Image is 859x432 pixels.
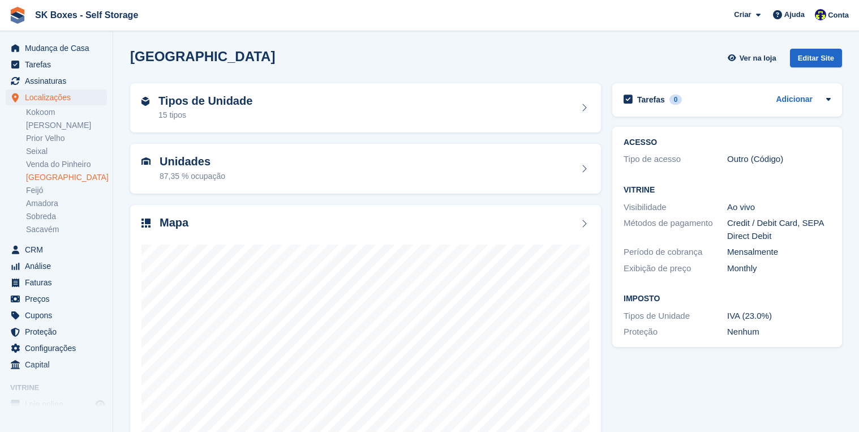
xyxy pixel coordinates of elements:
a: Tipos de Unidade 15 tipos [130,83,601,133]
a: menu [6,396,107,412]
img: Rita Ferreira [815,9,826,20]
div: Monthly [727,262,831,275]
span: Vitrine [10,382,113,393]
div: 87,35 % ocupação [160,170,225,182]
h2: Tipos de Unidade [158,95,252,108]
span: Preços [25,291,93,307]
img: map-icn-33ee37083ee616e46c38cad1a60f524a97daa1e2b2c8c0bc3eb3415660979fc1.svg [141,219,151,228]
span: Proteção [25,324,93,340]
h2: [GEOGRAPHIC_DATA] [130,49,275,64]
h2: Imposto [624,294,831,303]
a: Sacavém [26,224,107,235]
h2: Tarefas [637,95,665,105]
h2: Unidades [160,155,225,168]
div: Métodos de pagamento [624,217,727,242]
div: 0 [669,95,682,105]
a: Venda do Pinheiro [26,159,107,170]
a: menu [6,307,107,323]
span: Ajuda [784,9,805,20]
a: Unidades 87,35 % ocupação [130,144,601,194]
div: Proteção [624,326,727,339]
div: Mensalmente [727,246,831,259]
div: Tipos de Unidade [624,310,727,323]
a: Loja de pré-visualização [93,397,107,411]
span: Localizações [25,89,93,105]
img: unit-type-icn-2b2737a686de81e16bb02015468b77c625bbabd49415b5ef34ead5e3b44a266d.svg [141,97,149,106]
a: menu [6,291,107,307]
a: SK Boxes - Self Storage [31,6,143,24]
h2: Vitrine [624,186,831,195]
span: Faturas [25,275,93,290]
img: stora-icon-8386f47178a22dfd0bd8f6a31ec36ba5ce8667c1dd55bd0f319d3a0aa187defe.svg [9,7,26,24]
span: Tarefas [25,57,93,72]
a: Kokoom [26,107,107,118]
h2: ACESSO [624,138,831,147]
div: Período de cobrança [624,246,727,259]
span: Loja online [25,396,93,412]
a: menu [6,89,107,105]
div: Exibição de preço [624,262,727,275]
h2: Mapa [160,216,188,229]
a: [PERSON_NAME] [26,120,107,131]
div: Editar Site [790,49,842,67]
a: menu [6,324,107,340]
a: Amadora [26,198,107,209]
a: menu [6,57,107,72]
a: menu [6,40,107,56]
div: Visibilidade [624,201,727,214]
span: Capital [25,357,93,373]
span: Criar [734,9,751,20]
div: Credit / Debit Card, SEPA Direct Debit [727,217,831,242]
a: Seixal [26,146,107,157]
span: Mudança de Casa [25,40,93,56]
div: Outro (Código) [727,153,831,166]
a: menu [6,73,107,89]
a: menu [6,357,107,373]
span: Análise [25,258,93,274]
a: menu [6,242,107,258]
a: Ver na loja [726,49,780,67]
a: Editar Site [790,49,842,72]
div: Ao vivo [727,201,831,214]
a: Feijó [26,185,107,196]
a: Sobreda [26,211,107,222]
span: Conta [828,10,849,21]
span: Cupons [25,307,93,323]
span: CRM [25,242,93,258]
div: IVA (23.0%) [727,310,831,323]
a: Adicionar [776,93,813,106]
a: menu [6,340,107,356]
div: Tipo de acesso [624,153,727,166]
div: 15 tipos [158,109,252,121]
a: [GEOGRAPHIC_DATA] [26,172,107,183]
img: unit-icn-7be61d7bf1b0ce9d3e12c5938cc71ed9869f7b940bace4675aadf7bd6d80202e.svg [141,157,151,165]
span: Configurações [25,340,93,356]
span: Ver na loja [740,53,776,64]
a: menu [6,258,107,274]
span: Assinaturas [25,73,93,89]
a: menu [6,275,107,290]
a: Prior Velho [26,133,107,144]
div: Nenhum [727,326,831,339]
